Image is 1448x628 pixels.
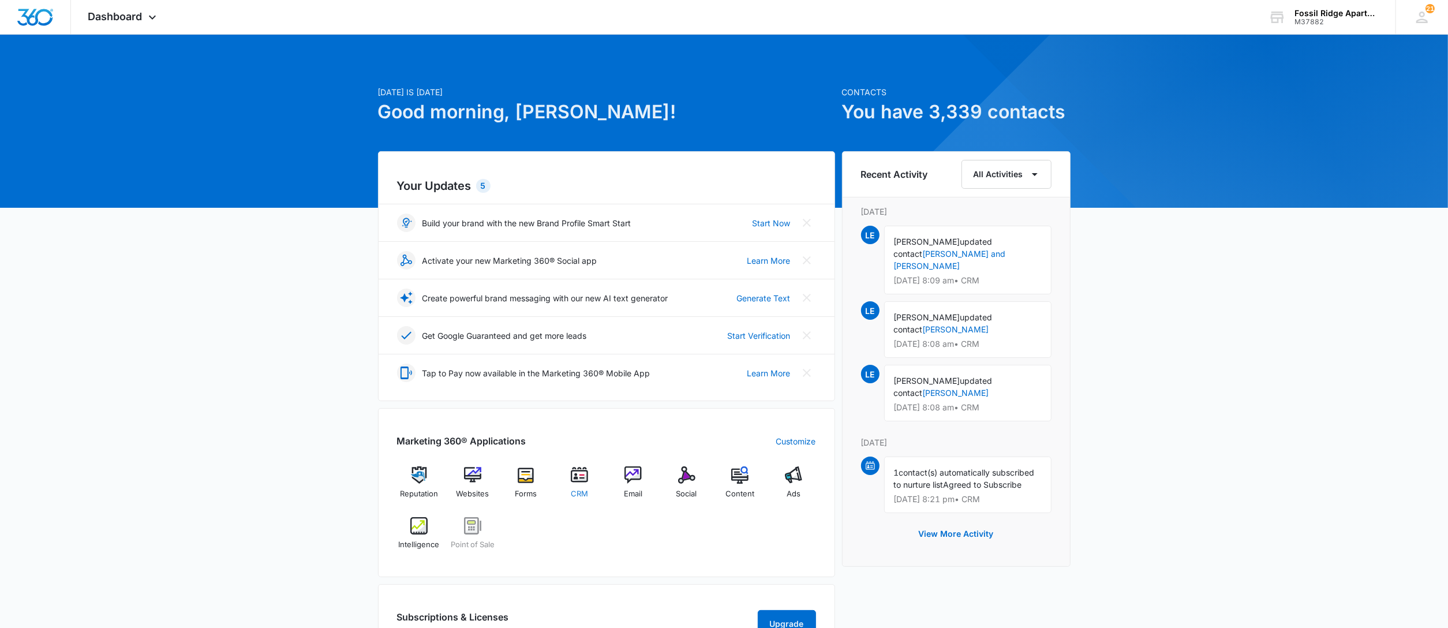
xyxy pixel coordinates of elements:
[422,367,650,379] p: Tap to Pay now available in the Marketing 360® Mobile App
[718,466,762,508] a: Content
[842,86,1071,98] p: Contacts
[772,466,816,508] a: Ads
[894,237,960,246] span: [PERSON_NAME]
[776,435,816,447] a: Customize
[747,367,791,379] a: Learn More
[451,539,495,551] span: Point of Sale
[961,160,1052,189] button: All Activities
[1294,9,1379,18] div: account name
[571,488,588,500] span: CRM
[861,436,1052,448] p: [DATE]
[1294,18,1379,26] div: account id
[515,488,537,500] span: Forms
[861,226,880,244] span: LE
[894,340,1042,348] p: [DATE] 8:08 am • CRM
[378,98,835,126] h1: Good morning, [PERSON_NAME]!
[504,466,548,508] a: Forms
[894,249,1006,271] a: [PERSON_NAME] and [PERSON_NAME]
[894,312,960,322] span: [PERSON_NAME]
[894,376,960,386] span: [PERSON_NAME]
[737,292,791,304] a: Generate Text
[787,488,800,500] span: Ads
[456,488,489,500] span: Websites
[397,517,441,559] a: Intelligence
[476,179,491,193] div: 5
[450,517,495,559] a: Point of Sale
[894,468,1035,489] span: contact(s) automatically subscribed to nurture list
[861,167,928,181] h6: Recent Activity
[894,495,1042,503] p: [DATE] 8:21 pm • CRM
[378,86,835,98] p: [DATE] is [DATE]
[624,488,642,500] span: Email
[728,330,791,342] a: Start Verification
[397,466,441,508] a: Reputation
[1425,4,1435,13] div: notifications count
[894,276,1042,285] p: [DATE] 8:09 am • CRM
[397,434,526,448] h2: Marketing 360® Applications
[422,217,631,229] p: Build your brand with the new Brand Profile Smart Start
[1425,4,1435,13] span: 21
[753,217,791,229] a: Start Now
[923,388,989,398] a: [PERSON_NAME]
[88,10,143,23] span: Dashboard
[725,488,754,500] span: Content
[798,214,816,232] button: Close
[861,205,1052,218] p: [DATE]
[798,364,816,382] button: Close
[798,289,816,307] button: Close
[611,466,656,508] a: Email
[894,403,1042,412] p: [DATE] 8:08 am • CRM
[422,292,668,304] p: Create powerful brand messaging with our new AI text generator
[747,255,791,267] a: Learn More
[422,255,597,267] p: Activate your new Marketing 360® Social app
[558,466,602,508] a: CRM
[944,480,1022,489] span: Agreed to Subscribe
[907,520,1005,548] button: View More Activity
[450,466,495,508] a: Websites
[397,177,816,195] h2: Your Updates
[861,365,880,383] span: LE
[422,330,587,342] p: Get Google Guaranteed and get more leads
[842,98,1071,126] h1: You have 3,339 contacts
[861,301,880,320] span: LE
[923,324,989,334] a: [PERSON_NAME]
[676,488,697,500] span: Social
[400,488,438,500] span: Reputation
[894,468,899,477] span: 1
[798,326,816,345] button: Close
[398,539,439,551] span: Intelligence
[798,251,816,270] button: Close
[664,466,709,508] a: Social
